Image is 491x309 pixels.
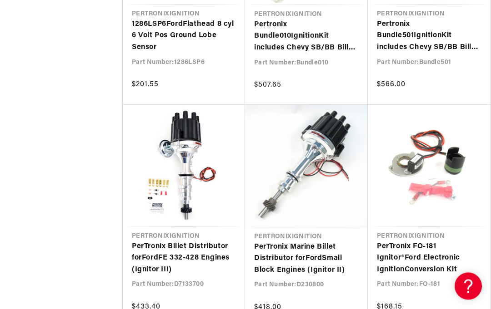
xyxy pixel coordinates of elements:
a: PerTronix Marine Billet Distributor forFordSmall Block Engines (Ignitor II) [254,242,359,277]
a: Pertronix Bundle010IgnitionKit includes Chevy SB/BB Billet Plug n Play Distributor with Black [DE... [254,20,359,54]
a: PerTronix FO-181 Ignitor®Ford Electronic IgnitionConversion Kit [377,241,481,276]
a: Pertronix Bundle501IgnitionKit includes Chevy SB/BB Billet Plug n Play Marine Distributor with Re... [377,19,481,54]
a: 1286LSP6FordFlathead 8 cyl 6 Volt Pos Ground Lobe Sensor [132,19,236,54]
a: PerTronix Billet Distributor forFordFE 332-428 Engines (Ignitor III) [132,241,236,276]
